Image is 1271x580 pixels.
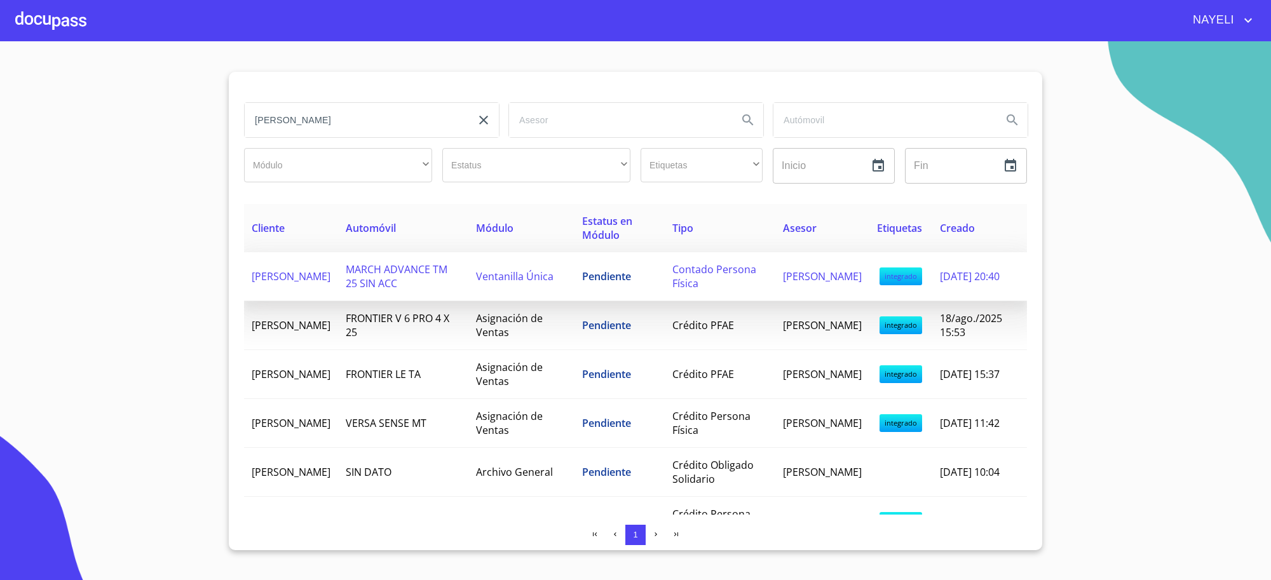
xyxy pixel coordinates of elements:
span: NAYELI [1183,10,1240,30]
span: Crédito Persona Física [672,409,751,437]
div: ​ [244,148,432,182]
span: Crédito Obligado Solidario [672,458,754,486]
span: Tipo [672,221,693,235]
span: integrado [880,512,922,530]
input: search [773,103,992,137]
span: Pendiente [582,416,631,430]
button: clear input [468,105,499,135]
div: ​ [442,148,630,182]
span: SIN DATO [346,465,391,479]
span: [PERSON_NAME] [252,514,330,528]
span: integrado [880,414,922,432]
span: Pendiente [582,465,631,479]
input: search [245,103,463,137]
span: [PERSON_NAME] [252,269,330,283]
span: [PERSON_NAME] [783,465,862,479]
span: integrado [880,365,922,383]
button: account of current user [1183,10,1256,30]
span: [PERSON_NAME] [252,367,330,381]
span: [DATE] 15:37 [940,367,1000,381]
span: FRONTIER V 6 PRO 4 X 25 [346,311,449,339]
span: Asesor [783,221,817,235]
span: [PERSON_NAME] [783,416,862,430]
span: integrado [880,267,922,285]
span: 18/ago./2025 15:53 [940,311,1002,339]
span: Pendiente [582,367,631,381]
span: VERSA SENSE MT [346,416,426,430]
span: [PERSON_NAME] [783,367,862,381]
div: ​ [641,148,763,182]
span: FRONTIER LE TA [346,367,421,381]
button: Search [733,105,763,135]
span: MARCH ADVANCE TM 25 SIN ACC [346,262,447,290]
span: Pendiente [582,318,631,332]
span: Asignación de Ventas [476,311,543,339]
span: Asignación de Ventas [476,360,543,388]
span: Cliente [252,221,285,235]
span: Archivo General [476,465,553,479]
span: SENTRA ADVANCE CVT [346,514,453,528]
span: [PERSON_NAME] [252,318,330,332]
span: Crédito Persona Física [672,507,751,535]
span: Asignación de Ventas [476,409,543,437]
span: [DATE] 20:40 [940,269,1000,283]
span: Contado Persona Física [672,262,756,290]
span: Módulo [476,221,513,235]
span: Crédito PFAE [672,367,734,381]
input: search [509,103,728,137]
span: En Proceso [582,514,636,528]
span: Crédito PFAE [672,318,734,332]
span: Automóvil [346,221,396,235]
span: integrado [880,316,922,334]
span: 1 [633,530,637,539]
button: Search [997,105,1028,135]
span: [DATE] 17:48 [940,514,1000,528]
span: Etiquetas [877,221,922,235]
span: Ventanilla Única [476,269,554,283]
span: [PERSON_NAME] [783,269,862,283]
span: [PERSON_NAME] [252,465,330,479]
span: [PERSON_NAME] [783,514,862,528]
span: Creado [940,221,975,235]
span: Credinissan [476,514,533,528]
span: [PERSON_NAME] [252,416,330,430]
span: [DATE] 10:04 [940,465,1000,479]
button: 1 [625,525,646,545]
span: Pendiente [582,269,631,283]
span: [PERSON_NAME] [783,318,862,332]
span: [DATE] 11:42 [940,416,1000,430]
span: Estatus en Módulo [582,214,632,242]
